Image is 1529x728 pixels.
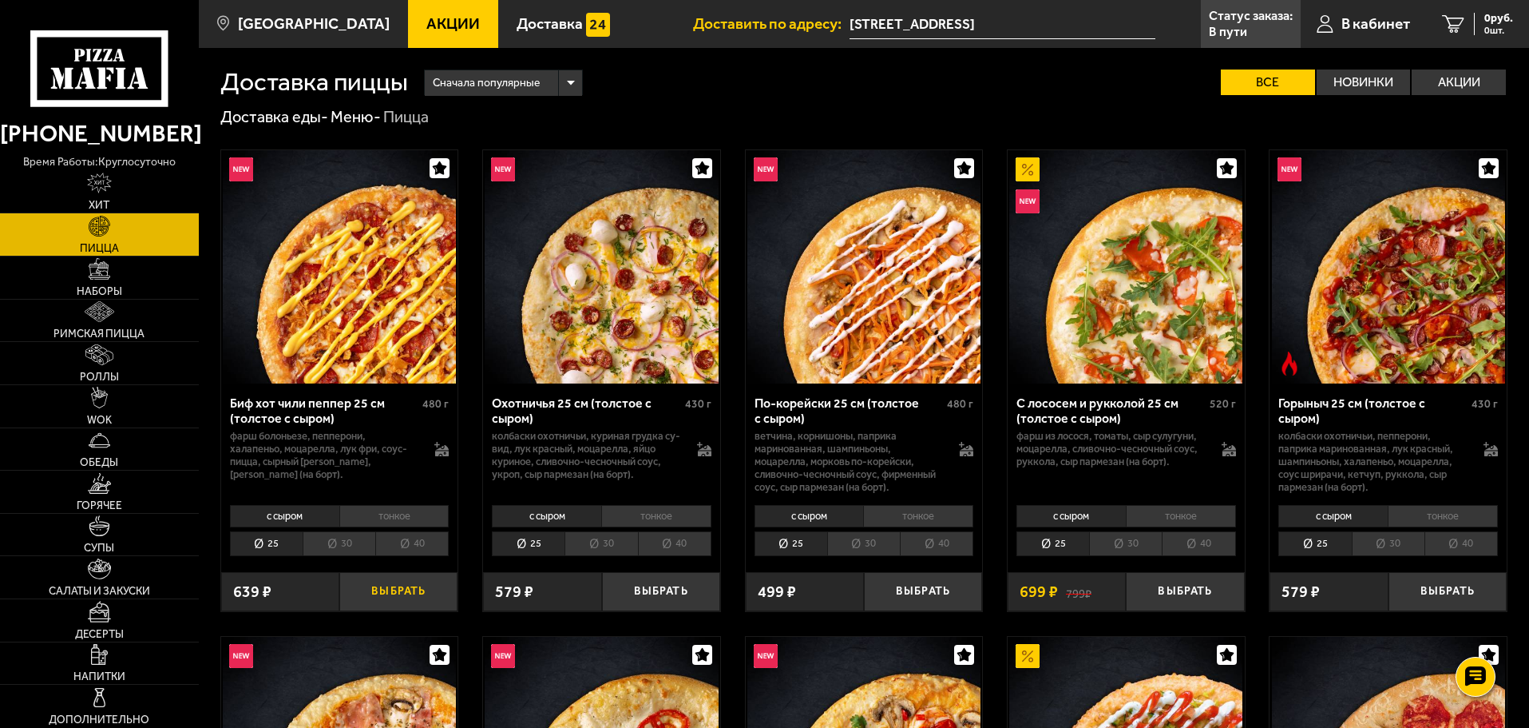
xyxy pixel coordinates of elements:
[80,243,119,254] span: Пицца
[220,107,328,126] a: Доставка еды-
[339,505,450,527] li: тонкое
[433,68,540,98] span: Сначала популярные
[638,531,711,556] li: 40
[229,157,253,181] img: Новинка
[49,586,150,597] span: Салаты и закуски
[827,531,900,556] li: 30
[230,505,339,527] li: с сыром
[75,629,124,640] span: Десерты
[1016,644,1040,668] img: Акционный
[80,372,119,383] span: Роллы
[1209,10,1293,22] p: Статус заказа:
[1472,397,1498,411] span: 430 г
[77,286,122,297] span: Наборы
[693,16,850,31] span: Доставить по адресу:
[850,10,1155,39] span: проспект Ветеранов, 105
[80,457,118,468] span: Обеды
[1281,584,1320,600] span: 579 ₽
[758,584,796,600] span: 499 ₽
[492,430,681,481] p: колбаски охотничьи, куриная грудка су-вид, лук красный, моцарелла, яйцо куриное, сливочно-чесночн...
[1126,505,1236,527] li: тонкое
[755,505,864,527] li: с сыром
[1272,150,1505,384] img: Горыныч 25 см (толстое с сыром)
[1278,505,1388,527] li: с сыром
[1484,26,1513,35] span: 0 шт.
[230,396,419,426] div: Биф хот чили пеппер 25 см (толстое с сыром)
[223,150,456,384] img: Биф хот чили пеппер 25 см (толстое с сыром)
[1221,70,1315,95] label: Все
[1277,352,1301,376] img: Острое блюдо
[1016,531,1089,556] li: 25
[1270,150,1507,384] a: НовинкаОстрое блюдоГорыныч 25 см (толстое с сыром)
[1388,505,1498,527] li: тонкое
[375,531,449,556] li: 40
[230,430,419,481] p: фарш болоньезе, пепперони, халапеньо, моцарелла, лук фри, соус-пицца, сырный [PERSON_NAME], [PERS...
[422,397,449,411] span: 480 г
[221,150,458,384] a: НовинкаБиф хот чили пеппер 25 см (толстое с сыром)
[383,107,429,128] div: Пицца
[491,644,515,668] img: Новинка
[755,430,944,494] p: ветчина, корнишоны, паприка маринованная, шампиньоны, моцарелла, морковь по-корейски, сливочно-че...
[339,572,458,611] button: Выбрать
[1209,26,1247,38] p: В пути
[73,671,125,682] span: Напитки
[1016,189,1040,213] img: Новинка
[485,150,718,384] img: Охотничья 25 см (толстое с сыром)
[746,150,983,384] a: НовинкаПо-корейски 25 см (толстое с сыром)
[84,543,114,554] span: Супы
[492,505,601,527] li: с сыром
[1210,397,1236,411] span: 520 г
[491,157,515,181] img: Новинка
[863,505,973,527] li: тонкое
[1162,531,1235,556] li: 40
[1126,572,1244,611] button: Выбрать
[755,396,944,426] div: По-корейски 25 см (толстое с сыром)
[1020,584,1058,600] span: 699 ₽
[1277,157,1301,181] img: Новинка
[303,531,375,556] li: 30
[77,500,122,511] span: Горячее
[747,150,980,384] img: По-корейски 25 см (толстое с сыром)
[755,531,827,556] li: 25
[1317,70,1411,95] label: Новинки
[900,531,973,556] li: 40
[492,531,564,556] li: 25
[602,572,720,611] button: Выбрать
[1352,531,1424,556] li: 30
[685,397,711,411] span: 430 г
[220,70,408,95] h1: Доставка пиццы
[754,644,778,668] img: Новинка
[864,572,982,611] button: Выбрать
[331,107,381,126] a: Меню-
[1016,430,1206,468] p: фарш из лосося, томаты, сыр сулугуни, моцарелла, сливочно-чесночный соус, руккола, сыр пармезан (...
[1341,16,1410,31] span: В кабинет
[947,397,973,411] span: 480 г
[1089,531,1162,556] li: 30
[426,16,480,31] span: Акции
[492,396,681,426] div: Охотничья 25 см (толстое с сыром)
[238,16,390,31] span: [GEOGRAPHIC_DATA]
[1016,505,1126,527] li: с сыром
[495,584,533,600] span: 579 ₽
[53,328,145,340] span: Римская пицца
[89,200,109,211] span: Хит
[1016,396,1206,426] div: С лососем и рукколой 25 см (толстое с сыром)
[230,531,303,556] li: 25
[483,150,720,384] a: НовинкаОхотничья 25 см (толстое с сыром)
[1278,531,1351,556] li: 25
[49,714,149,726] span: Дополнительно
[601,505,711,527] li: тонкое
[1009,150,1242,384] img: С лососем и рукколой 25 см (толстое с сыром)
[1412,70,1506,95] label: Акции
[1484,13,1513,24] span: 0 руб.
[229,644,253,668] img: Новинка
[850,10,1155,39] input: Ваш адрес доставки
[87,415,112,426] span: WOK
[586,13,610,37] img: 15daf4d41897b9f0e9f617042186c801.svg
[1278,430,1468,494] p: колбаски Охотничьи, пепперони, паприка маринованная, лук красный, шампиньоны, халапеньо, моцарелл...
[1424,531,1498,556] li: 40
[1066,584,1091,600] s: 799 ₽
[754,157,778,181] img: Новинка
[233,584,271,600] span: 639 ₽
[1388,572,1507,611] button: Выбрать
